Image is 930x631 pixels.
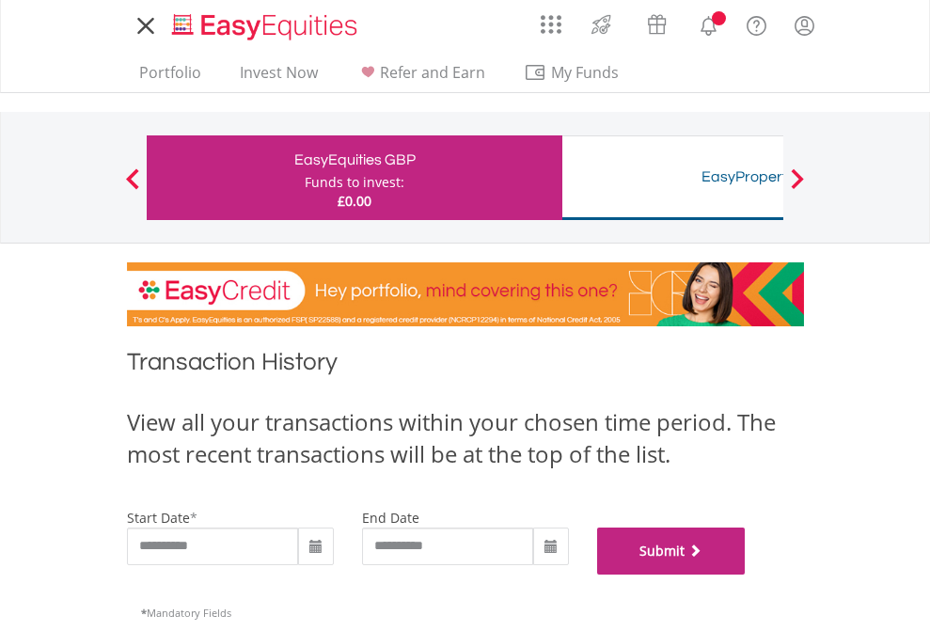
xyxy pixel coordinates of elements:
[114,178,151,197] button: Previous
[338,192,371,210] span: £0.00
[586,9,617,39] img: thrive-v2.svg
[780,5,828,46] a: My Profile
[127,509,190,527] label: start date
[541,14,561,35] img: grid-menu-icon.svg
[132,63,209,92] a: Portfolio
[733,5,780,42] a: FAQ's and Support
[168,11,365,42] img: EasyEquities_Logo.png
[141,606,231,620] span: Mandatory Fields
[232,63,325,92] a: Invest Now
[127,406,804,471] div: View all your transactions within your chosen time period. The most recent transactions will be a...
[165,5,365,42] a: Home page
[127,262,804,326] img: EasyCredit Promotion Banner
[127,345,804,387] h1: Transaction History
[641,9,672,39] img: vouchers-v2.svg
[779,178,816,197] button: Next
[305,173,404,192] div: Funds to invest:
[158,147,551,173] div: EasyEquities GBP
[597,528,746,575] button: Submit
[528,5,574,35] a: AppsGrid
[685,5,733,42] a: Notifications
[629,5,685,39] a: Vouchers
[349,63,493,92] a: Refer and Earn
[362,509,419,527] label: end date
[380,62,485,83] span: Refer and Earn
[524,60,647,85] span: My Funds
